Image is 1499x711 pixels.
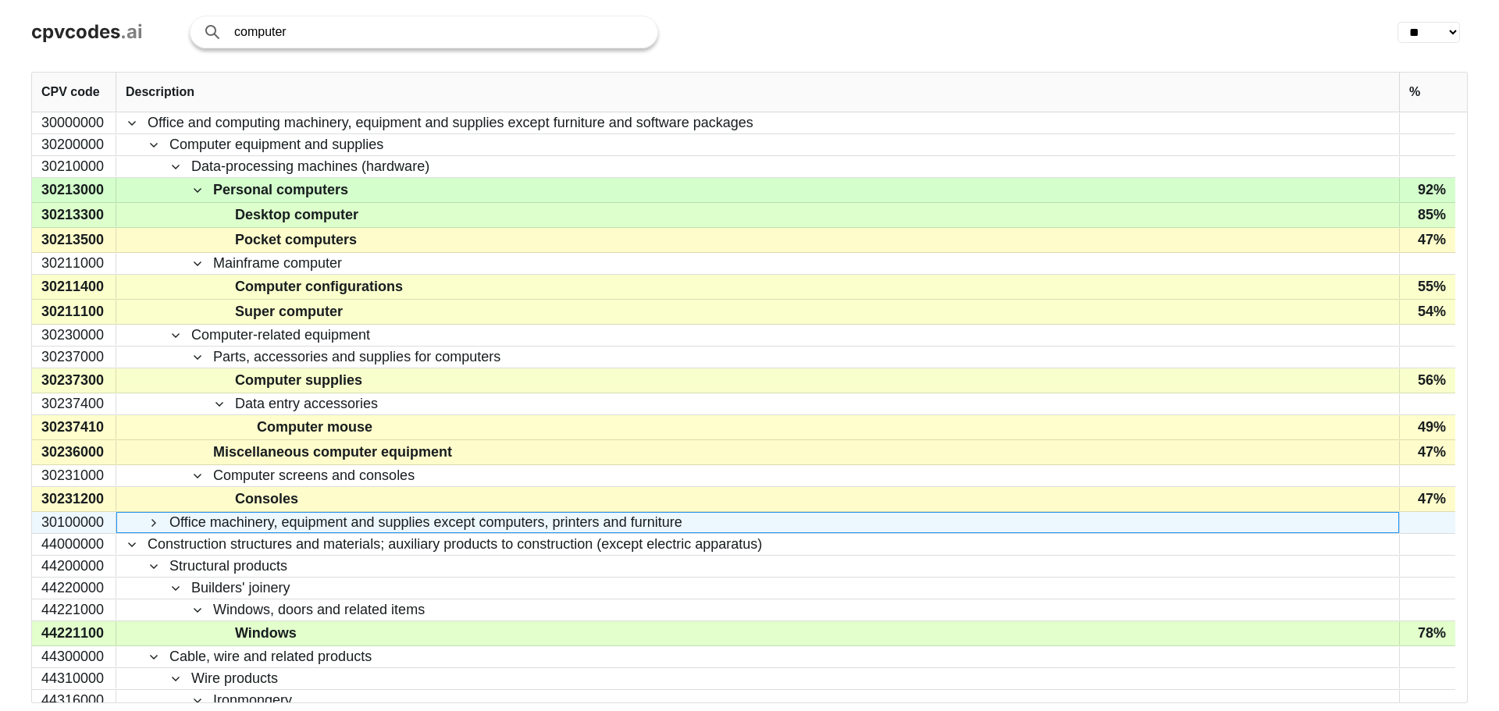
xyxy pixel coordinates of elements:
[32,440,116,464] div: 30236000
[32,300,116,324] div: 30211100
[1399,228,1455,252] div: 47%
[213,600,425,620] span: Windows, doors and related items
[32,534,116,555] div: 44000000
[32,156,116,177] div: 30210000
[32,178,116,202] div: 30213000
[32,668,116,689] div: 44310000
[213,179,348,201] span: Personal computers
[32,621,116,645] div: 44221100
[191,669,278,688] span: Wire products
[169,647,372,667] span: Cable, wire and related products
[1409,85,1420,99] span: %
[32,393,116,414] div: 30237400
[235,488,298,510] span: Consoles
[235,394,378,414] span: Data entry accessories
[41,85,100,99] span: CPV code
[257,416,372,439] span: Computer mouse
[1399,203,1455,227] div: 85%
[1399,275,1455,299] div: 55%
[32,556,116,577] div: 44200000
[235,300,343,323] span: Super computer
[235,369,362,392] span: Computer supplies
[32,112,116,133] div: 30000000
[1399,300,1455,324] div: 54%
[235,229,357,251] span: Pocket computers
[213,254,342,273] span: Mainframe computer
[32,512,116,533] div: 30100000
[213,347,500,367] span: Parts, accessories and supplies for computers
[32,415,116,439] div: 30237410
[1399,178,1455,202] div: 92%
[191,578,290,598] span: Builders' joinery
[32,690,116,711] div: 44316000
[32,368,116,393] div: 30237300
[32,347,116,368] div: 30237000
[213,691,292,710] span: Ironmongery
[235,622,297,645] span: Windows
[32,599,116,620] div: 44221000
[169,513,682,532] span: Office machinery, equipment and supplies except computers, printers and furniture
[169,556,287,576] span: Structural products
[32,578,116,599] div: 44220000
[148,113,753,133] span: Office and computing machinery, equipment and supplies except furniture and software packages
[32,253,116,274] div: 30211000
[1399,415,1455,439] div: 49%
[120,20,143,43] span: .ai
[234,16,642,48] input: Search products or services...
[126,85,194,99] span: Description
[191,157,429,176] span: Data-processing machines (hardware)
[31,20,120,43] span: cpvcodes
[1399,368,1455,393] div: 56%
[235,204,358,226] span: Desktop computer
[235,276,403,298] span: Computer configurations
[213,441,452,464] span: Miscellaneous computer equipment
[32,325,116,346] div: 30230000
[213,466,415,485] span: Computer screens and consoles
[1399,621,1455,645] div: 78%
[32,465,116,486] div: 30231000
[31,21,143,44] a: cpvcodes.ai
[32,203,116,227] div: 30213300
[1399,440,1455,464] div: 47%
[32,646,116,667] div: 44300000
[1399,487,1455,511] div: 47%
[191,325,370,345] span: Computer-related equipment
[32,228,116,252] div: 30213500
[148,535,762,554] span: Construction structures and materials; auxiliary products to construction (except electric appara...
[169,135,383,155] span: Computer equipment and supplies
[32,134,116,155] div: 30200000
[32,487,116,511] div: 30231200
[32,275,116,299] div: 30211400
